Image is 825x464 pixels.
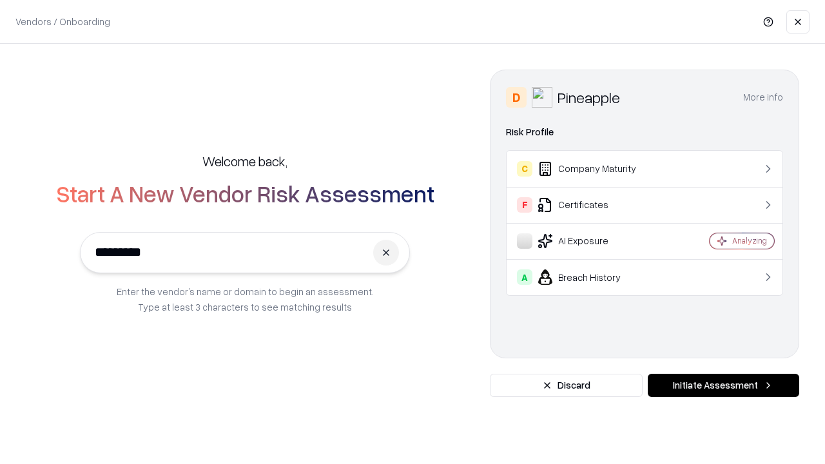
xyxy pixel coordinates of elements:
[517,233,671,249] div: AI Exposure
[202,152,287,170] h5: Welcome back,
[56,180,434,206] h2: Start A New Vendor Risk Assessment
[490,374,643,397] button: Discard
[15,15,110,28] p: Vendors / Onboarding
[517,269,532,285] div: A
[506,124,783,140] div: Risk Profile
[517,161,671,177] div: Company Maturity
[558,87,620,108] div: Pineapple
[517,197,532,213] div: F
[732,235,767,246] div: Analyzing
[517,269,671,285] div: Breach History
[506,87,527,108] div: D
[517,161,532,177] div: C
[743,86,783,109] button: More info
[117,284,374,314] p: Enter the vendor’s name or domain to begin an assessment. Type at least 3 characters to see match...
[517,197,671,213] div: Certificates
[532,87,552,108] img: Pineapple
[648,374,799,397] button: Initiate Assessment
